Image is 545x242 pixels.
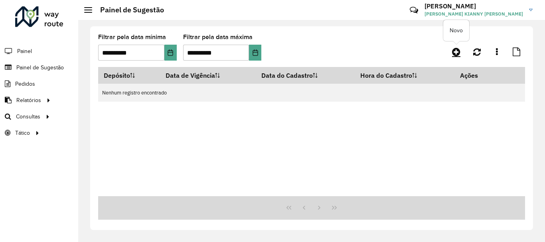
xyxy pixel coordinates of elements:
[15,80,35,88] span: Pedidos
[98,32,166,42] label: Filtrar pela data mínima
[355,67,454,84] th: Hora do Cadastro
[249,45,261,61] button: Choose Date
[454,67,502,84] th: Ações
[16,112,40,121] span: Consultas
[256,67,355,84] th: Data do Cadastro
[98,67,160,84] th: Depósito
[443,20,469,41] div: Novo
[16,63,64,72] span: Painel de Sugestão
[16,96,41,104] span: Relatórios
[98,84,525,102] td: Nenhum registro encontrado
[425,2,523,10] h3: [PERSON_NAME]
[92,6,164,14] h2: Painel de Sugestão
[164,45,177,61] button: Choose Date
[160,67,256,84] th: Data de Vigência
[17,47,32,55] span: Painel
[183,32,253,42] label: Filtrar pela data máxima
[405,2,423,19] a: Contato Rápido
[425,10,523,18] span: [PERSON_NAME] KIANNY [PERSON_NAME]
[15,129,30,137] span: Tático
